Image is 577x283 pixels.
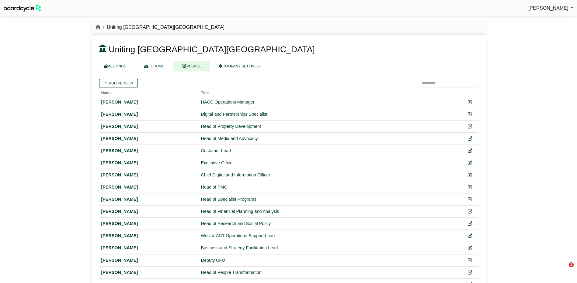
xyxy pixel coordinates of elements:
span: 1 [569,262,574,267]
a: [PERSON_NAME] [528,4,573,12]
div: Head of Research and Social Policy [201,220,459,227]
div: [PERSON_NAME] [101,172,196,179]
div: Edit [464,257,476,264]
a: COMPANY SETTINGS [210,61,269,71]
div: Edit [464,159,476,166]
a: FORUMS [135,61,173,71]
div: Edit [464,184,476,191]
div: Digital and Partnerships Specialist [201,111,459,118]
div: [PERSON_NAME] [101,232,196,239]
div: Edit [464,147,476,154]
div: Head of Property Development [201,123,459,130]
div: Edit [464,135,476,142]
div: Edit [464,111,476,118]
div: Head of Media and Advocacy [201,135,459,142]
div: Edit [464,196,476,203]
th: Name [99,87,199,96]
div: West & ACT Operations Support Lead [201,232,459,239]
div: Head of Financial Planning and Analysis [201,208,459,215]
div: [PERSON_NAME] [101,111,196,118]
div: [PERSON_NAME] [101,135,196,142]
div: Executive Officer [201,159,459,166]
div: Head of Specialist Programs [201,196,459,203]
div: Edit [464,232,476,239]
a: MEETINGS [95,61,135,71]
div: Chief Digital and Information Officer [201,172,459,179]
div: [PERSON_NAME] [101,269,196,276]
div: [PERSON_NAME] [101,159,196,166]
a: Add person [99,79,138,87]
div: Edit [464,123,476,130]
div: [PERSON_NAME] [101,123,196,130]
div: [PERSON_NAME] [101,220,196,227]
a: PEOPLE [173,61,210,71]
div: Edit [464,99,476,106]
div: Edit [464,220,476,227]
div: HACC Operations Manager [201,99,459,106]
span: Uniting [GEOGRAPHIC_DATA][GEOGRAPHIC_DATA] [109,45,315,54]
th: Title [199,87,461,96]
div: [PERSON_NAME] [101,257,196,264]
div: Head of PMO [201,184,459,191]
span: [PERSON_NAME] [528,5,568,11]
div: [PERSON_NAME] [101,196,196,203]
div: [PERSON_NAME] [101,147,196,154]
div: Edit [464,244,476,251]
div: Customer Lead [201,147,459,154]
div: Business and Strategy Facilitation Lead [201,244,459,251]
div: [PERSON_NAME] [101,99,196,106]
div: Edit [464,269,476,276]
div: [PERSON_NAME] [101,184,196,191]
div: [PERSON_NAME] [101,244,196,251]
iframe: Intercom live chat [556,262,571,277]
li: Uniting [GEOGRAPHIC_DATA][GEOGRAPHIC_DATA] [101,23,225,31]
img: BoardcycleBlackGreen-aaafeed430059cb809a45853b8cf6d952af9d84e6e89e1f1685b34bfd5cb7d64.svg [4,4,41,12]
nav: breadcrumb [95,23,225,31]
div: Head of People Transformation [201,269,459,276]
div: [PERSON_NAME] [101,208,196,215]
div: Deputy CFO [201,257,459,264]
div: Edit [464,208,476,215]
div: Edit [464,172,476,179]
